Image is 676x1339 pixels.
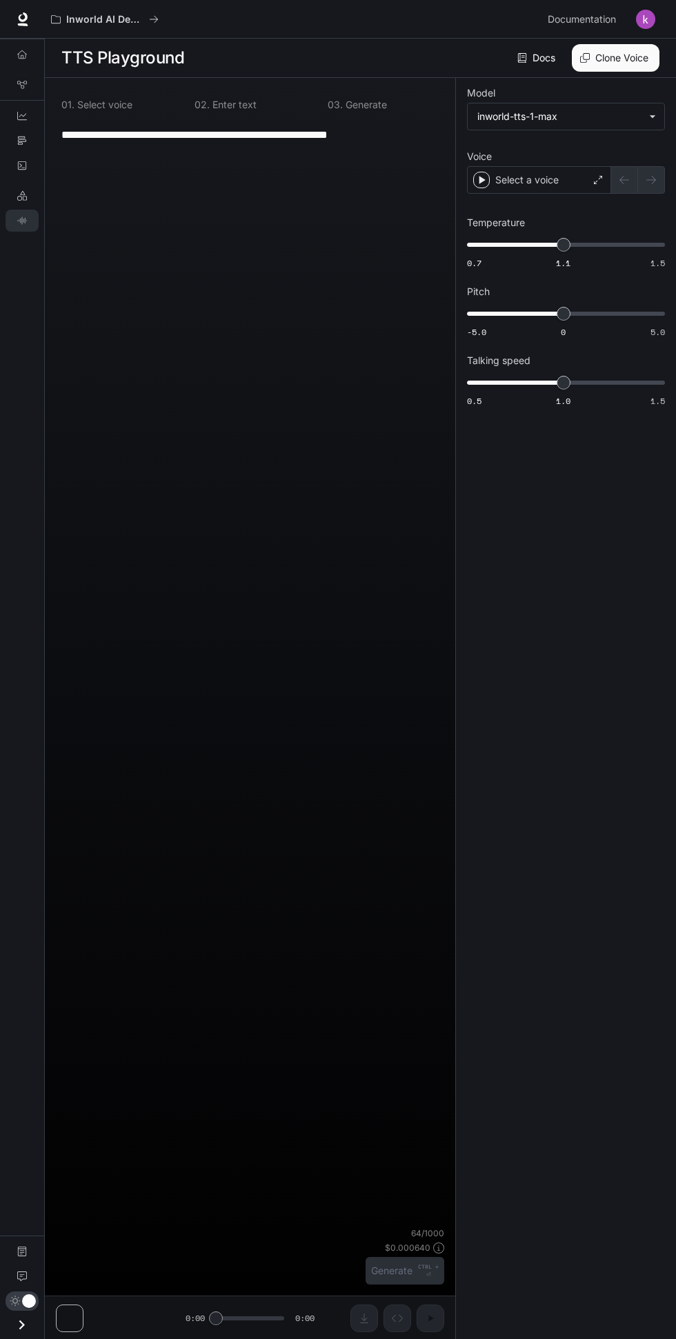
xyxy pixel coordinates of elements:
[385,1242,430,1254] p: $ 0.000640
[556,395,570,407] span: 1.0
[66,14,143,26] p: Inworld AI Demos
[210,100,257,110] p: Enter text
[468,103,664,130] div: inworld-tts-1-max
[561,326,566,338] span: 0
[6,1311,37,1339] button: Open drawer
[467,257,481,269] span: 0.7
[328,100,343,110] p: 0 3 .
[495,173,559,187] p: Select a voice
[61,100,74,110] p: 0 1 .
[467,287,490,296] p: Pitch
[195,100,210,110] p: 0 2 .
[632,6,659,33] button: User avatar
[548,11,616,28] span: Documentation
[477,110,642,123] div: inworld-tts-1-max
[6,74,39,96] a: Graph Registry
[61,44,184,72] h1: TTS Playground
[6,210,39,232] a: TTS Playground
[45,6,165,33] button: All workspaces
[542,6,626,33] a: Documentation
[467,218,525,228] p: Temperature
[6,185,39,207] a: LLM Playground
[22,1293,36,1308] span: Dark mode toggle
[6,1265,39,1287] a: Feedback
[650,395,665,407] span: 1.5
[467,395,481,407] span: 0.5
[467,88,495,98] p: Model
[6,1240,39,1262] a: Documentation
[556,257,570,269] span: 1.1
[572,44,659,72] button: Clone Voice
[6,105,39,127] a: Dashboards
[650,326,665,338] span: 5.0
[467,326,486,338] span: -5.0
[467,356,530,365] p: Talking speed
[515,44,561,72] a: Docs
[343,100,387,110] p: Generate
[6,154,39,177] a: Logs
[636,10,655,29] img: User avatar
[411,1227,444,1239] p: 64 / 1000
[467,152,492,161] p: Voice
[74,100,132,110] p: Select voice
[6,130,39,152] a: Traces
[6,43,39,66] a: Overview
[650,257,665,269] span: 1.5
